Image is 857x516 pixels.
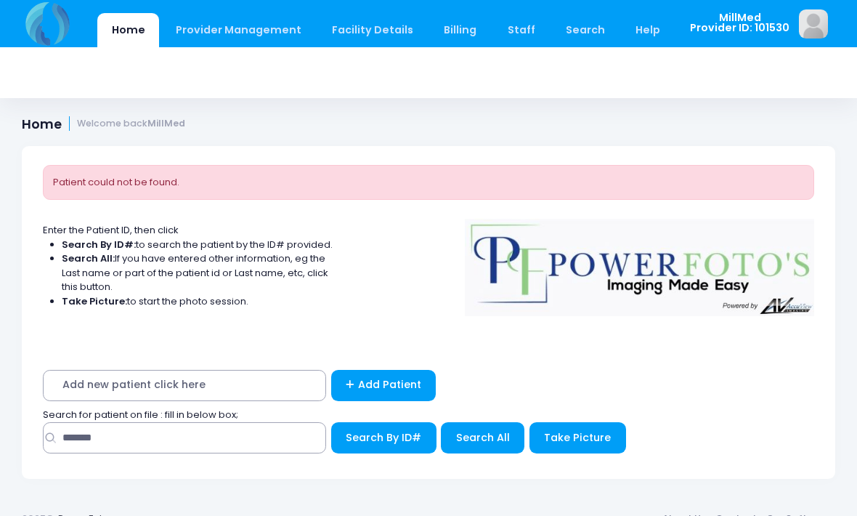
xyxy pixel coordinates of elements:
span: Search By ID# [346,430,421,445]
strong: Take Picture: [62,294,127,308]
span: Add new patient click here [43,370,326,401]
div: Patient could not be found. [43,165,814,200]
span: MillMed Provider ID: 101530 [690,12,789,33]
span: Enter the Patient ID, then click [43,223,179,237]
li: to start the photo session. [62,294,333,309]
a: Help [622,13,675,47]
img: Logo [458,209,821,317]
li: to search the patient by the ID# provided. [62,238,333,252]
a: Search [551,13,619,47]
a: Facility Details [318,13,428,47]
img: image [799,9,828,39]
a: Home [97,13,159,47]
button: Take Picture [529,422,626,453]
span: Search All [456,430,510,445]
span: Search for patient on file : fill in below box; [43,408,238,422]
strong: Search All: [62,251,115,265]
h1: Home [22,116,185,132]
a: Provider Management [161,13,315,47]
strong: Search By ID#: [62,238,136,251]
li: If you have entered other information, eg the Last name or part of the patient id or Last name, e... [62,251,333,294]
a: Staff [493,13,549,47]
button: Search By ID# [331,422,436,453]
small: Welcome back [77,118,185,129]
a: Billing [430,13,491,47]
span: Take Picture [544,430,611,445]
button: Search All [441,422,524,453]
strong: MillMed [147,117,185,129]
a: Add Patient [331,370,436,401]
